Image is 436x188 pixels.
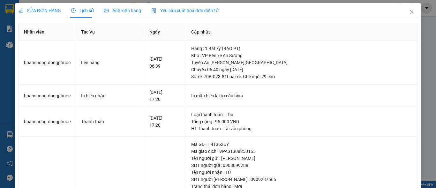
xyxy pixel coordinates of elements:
[191,118,412,125] div: Tổng cộng : 95.000 VND
[191,59,412,80] div: Tuyến : An [PERSON_NAME][GEOGRAPHIC_DATA] Chuyến: 06:40 ngày [DATE] Số xe: 70B-023.81 Loại xe: Gh...
[81,59,139,66] div: Lên hàng
[191,45,412,52] div: Hàng : 1 Bất kỳ (BAO PT)
[81,92,139,99] div: In biên nhận
[104,8,109,13] span: picture
[76,23,145,41] th: Tác Vụ
[191,141,412,148] div: Mã GD : H4T362UY
[191,92,412,99] div: In mẫu biên lai tự cấu hình
[144,23,186,41] th: Ngày
[19,85,76,107] td: bpansuong.dongphuoc
[191,52,412,59] div: Kho : VP Bến xe An Sương
[104,8,141,13] span: Ảnh kiện hàng
[19,107,76,137] td: bpansuong.dongphuoc
[71,8,94,13] span: Lịch sử
[191,176,412,183] div: SĐT người [PERSON_NAME] : 0909287666
[19,41,76,85] td: bpansuong.dongphuoc
[409,9,414,14] span: close
[19,8,23,13] span: edit
[19,8,61,13] span: SỬA ĐƠN HÀNG
[149,56,181,70] div: [DATE] 06:39
[191,111,412,118] div: Loại thanh toán : Thu
[191,169,412,176] div: Tên người nhận : TÚ
[151,8,156,13] img: icon
[71,8,76,13] span: clock-circle
[149,89,181,103] div: [DATE] 17:20
[191,125,412,132] div: HT Thanh toán : Tại văn phòng
[191,148,412,155] div: Mã giao dịch : VPAS1308250165
[191,162,412,169] div: SĐT người gửi : 0908099288
[191,155,412,162] div: Tên người gửi : [PERSON_NAME]
[151,8,219,13] span: Yêu cầu xuất hóa đơn điện tử
[81,118,139,125] div: Thanh toán
[186,23,417,41] th: Cập nhật
[19,23,76,41] th: Nhân viên
[149,115,181,129] div: [DATE] 17:20
[403,3,421,21] button: Close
